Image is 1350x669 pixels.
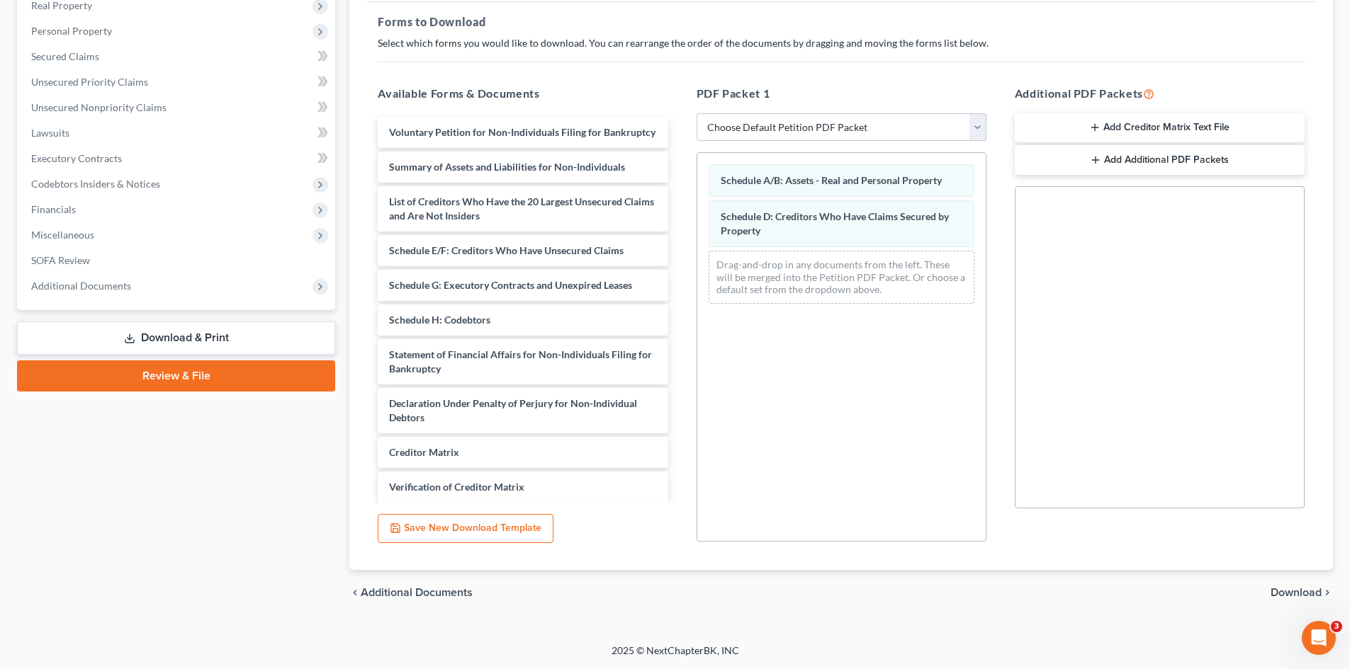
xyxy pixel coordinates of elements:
a: Executory Contracts [20,146,335,171]
a: Unsecured Nonpriority Claims [20,95,335,120]
span: Additional Documents [361,587,473,598]
h5: Forms to Download [378,13,1305,30]
span: Download [1271,587,1322,598]
i: chevron_left [349,587,361,598]
span: Executory Contracts [31,152,122,164]
h5: Additional PDF Packets [1015,85,1305,102]
button: Download chevron_right [1271,587,1333,598]
span: Unsecured Nonpriority Claims [31,101,167,113]
span: Miscellaneous [31,229,94,241]
a: Lawsuits [20,120,335,146]
p: Select which forms you would like to download. You can rearrange the order of the documents by dr... [378,36,1305,50]
span: Personal Property [31,25,112,37]
span: Declaration Under Penalty of Perjury for Non-Individual Debtors [389,397,637,423]
i: chevron_right [1322,587,1333,598]
span: Verification of Creditor Matrix [389,481,524,493]
div: Drag-and-drop in any documents from the left. These will be merged into the Petition PDF Packet. ... [709,251,974,304]
button: Add Creditor Matrix Text File [1015,113,1305,143]
span: Schedule G: Executory Contracts and Unexpired Leases [389,279,632,291]
span: Statement of Financial Affairs for Non-Individuals Filing for Bankruptcy [389,348,652,374]
a: Download & Print [17,321,335,355]
span: SOFA Review [31,254,90,266]
a: Unsecured Priority Claims [20,69,335,95]
span: Unsecured Priority Claims [31,76,148,88]
span: Lawsuits [31,127,69,139]
a: Secured Claims [20,44,335,69]
div: 2025 © NextChapterBK, INC [271,644,1079,669]
span: Schedule D: Creditors Who Have Claims Secured by Property [721,210,949,236]
h5: Available Forms & Documents [378,85,668,102]
button: Save New Download Template [378,514,553,544]
span: Schedule E/F: Creditors Who Have Unsecured Claims [389,244,624,256]
h5: PDF Packet 1 [697,85,986,102]
a: chevron_left Additional Documents [349,587,473,598]
span: Creditor Matrix [389,446,459,458]
span: Secured Claims [31,50,99,62]
span: Additional Documents [31,280,131,292]
a: SOFA Review [20,248,335,273]
button: Add Additional PDF Packets [1015,145,1305,175]
span: Summary of Assets and Liabilities for Non-Individuals [389,161,625,173]
span: List of Creditors Who Have the 20 Largest Unsecured Claims and Are Not Insiders [389,195,654,222]
span: Codebtors Insiders & Notices [31,178,160,190]
span: 3 [1331,621,1342,632]
span: Voluntary Petition for Non-Individuals Filing for Bankruptcy [389,126,656,138]
span: Schedule H: Codebtors [389,314,490,326]
iframe: Intercom live chat [1302,621,1336,655]
a: Review & File [17,360,335,391]
span: Schedule A/B: Assets - Real and Personal Property [721,174,942,186]
span: Financials [31,203,76,215]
